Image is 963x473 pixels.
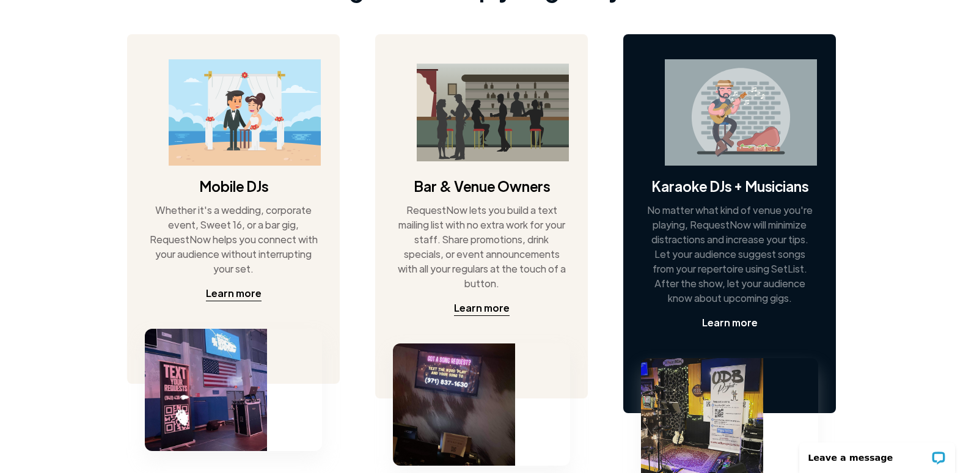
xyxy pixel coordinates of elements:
img: guitarist [665,59,817,166]
a: Learn more [206,286,262,301]
div: Whether it's a wedding, corporate event, Sweet 16, or a bar gig, RequestNow helps you connect wit... [148,203,318,276]
iframe: LiveChat chat widget [791,435,963,473]
div: No matter what kind of venue you're playing, RequestNow will minimize distractions and increase y... [645,203,815,306]
img: school dance with a poster [145,329,267,451]
a: Learn more [454,301,510,316]
img: wedding on a beach [169,59,321,166]
div: Learn more [454,301,510,315]
h4: Bar & Venue Owners [414,176,550,196]
div: Learn more [702,315,758,330]
div: RequestNow lets you build a text mailing list with no extra work for your staff. Share promotions... [397,203,566,291]
h4: Karaoke DJs + Musicians [651,176,808,196]
img: bar tv [393,343,515,466]
h4: Mobile DJs [199,176,268,196]
img: bar image [417,64,569,161]
a: Learn more [702,315,758,331]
